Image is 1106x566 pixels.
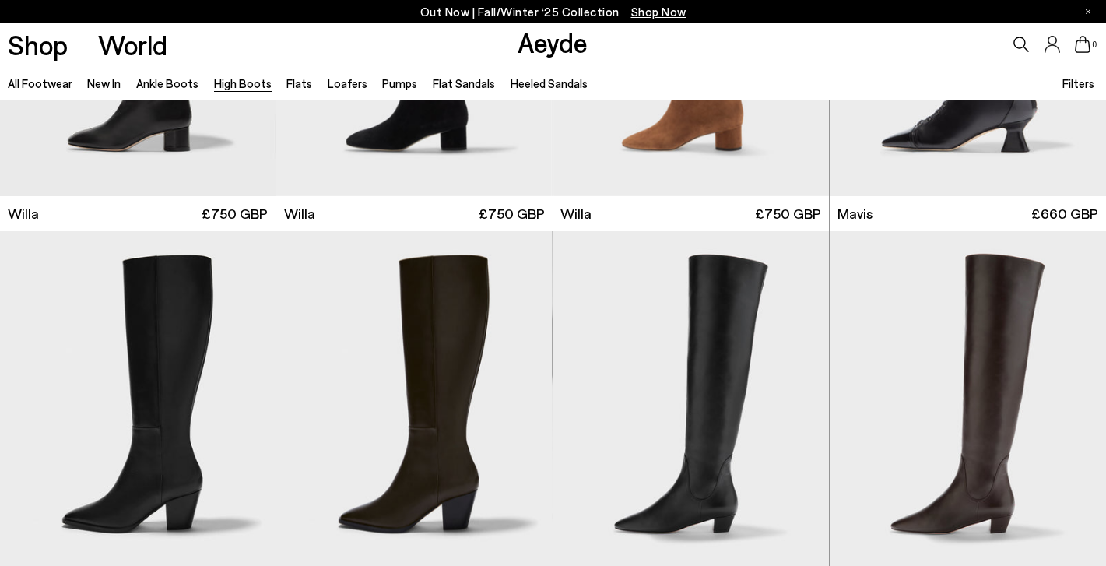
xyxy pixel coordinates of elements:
[631,5,686,19] span: Navigate to /collections/new-in
[1062,76,1094,90] span: Filters
[8,204,39,223] span: Willa
[837,204,873,223] span: Mavis
[560,204,592,223] span: Willa
[214,76,272,90] a: High Boots
[136,76,198,90] a: Ankle Boots
[276,196,552,231] a: Willa £750 GBP
[479,204,545,223] span: £750 GBP
[1031,204,1098,223] span: £660 GBP
[87,76,121,90] a: New In
[328,76,367,90] a: Loafers
[98,31,167,58] a: World
[433,76,495,90] a: Flat Sandals
[420,2,686,22] p: Out Now | Fall/Winter ‘25 Collection
[286,76,312,90] a: Flats
[1090,40,1098,49] span: 0
[382,76,417,90] a: Pumps
[755,204,821,223] span: £750 GBP
[511,76,588,90] a: Heeled Sandals
[8,76,72,90] a: All Footwear
[518,26,588,58] a: Aeyde
[553,196,829,231] a: Willa £750 GBP
[8,31,68,58] a: Shop
[830,196,1106,231] a: Mavis £660 GBP
[284,204,315,223] span: Willa
[202,204,268,223] span: £750 GBP
[1075,36,1090,53] a: 0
